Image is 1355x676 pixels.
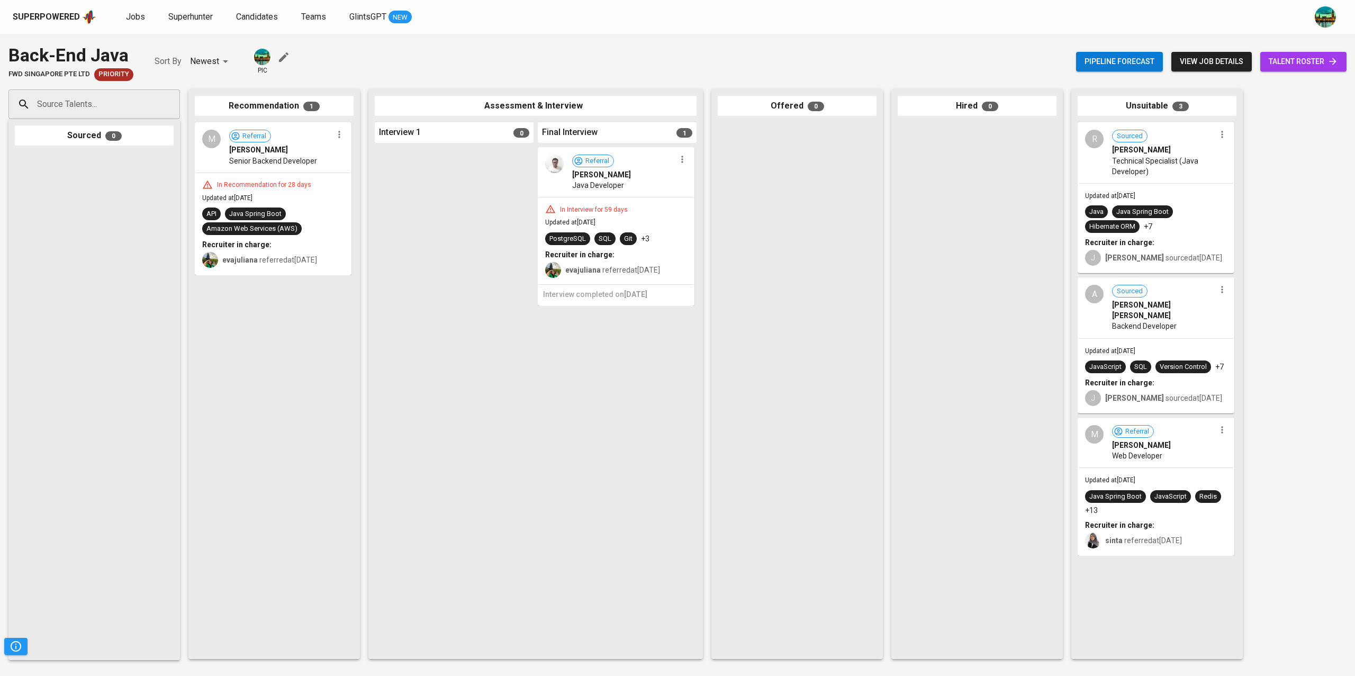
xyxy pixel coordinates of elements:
[13,11,80,23] div: Superpowered
[1085,533,1101,548] img: sinta.windasari@glints.com
[1160,362,1207,372] div: Version Control
[1085,378,1154,387] b: Recruiter in charge:
[1105,254,1222,262] span: sourced at [DATE]
[1113,286,1147,296] span: Sourced
[105,131,122,141] span: 0
[202,240,272,249] b: Recruiter in charge:
[236,12,278,22] span: Candidates
[545,219,595,226] span: Updated at [DATE]
[303,102,320,111] span: 1
[229,156,317,166] span: Senior Backend Developer
[982,102,998,111] span: 0
[349,12,386,22] span: GlintsGPT
[236,11,280,24] a: Candidates
[1269,55,1338,68] span: talent roster
[229,209,282,219] div: Java Spring Boot
[556,205,632,214] div: In Interview for 59 days
[676,128,692,138] span: 1
[1076,52,1163,71] button: Pipeline forecast
[190,55,219,68] p: Newest
[190,52,232,71] div: Newest
[545,250,615,259] b: Recruiter in charge:
[1105,254,1164,262] b: [PERSON_NAME]
[1116,207,1169,217] div: Java Spring Boot
[1154,492,1187,502] div: JavaScript
[1134,362,1147,372] div: SQL
[1180,55,1243,68] span: view job details
[253,48,272,75] div: pic
[572,169,631,180] span: [PERSON_NAME]
[206,209,216,219] div: API
[202,252,218,268] img: eva@glints.com
[195,96,354,116] div: Recommendation
[1105,536,1182,545] span: referred at [DATE]
[389,12,412,23] span: NEW
[94,68,133,81] div: New Job received from Demand Team
[168,12,213,22] span: Superhunter
[572,180,624,191] span: Java Developer
[1085,55,1154,68] span: Pipeline forecast
[126,11,147,24] a: Jobs
[202,130,221,148] div: M
[1078,96,1236,116] div: Unsuitable
[1112,300,1215,321] span: [PERSON_NAME] [PERSON_NAME]
[349,11,412,24] a: GlintsGPT NEW
[202,194,252,202] span: Updated at [DATE]
[718,96,877,116] div: Offered
[1089,362,1122,372] div: JavaScript
[222,256,317,264] span: referred at [DATE]
[641,233,649,244] p: +3
[1113,131,1147,141] span: Sourced
[538,147,694,306] div: Referral[PERSON_NAME]Java DeveloperIn Interview for 59 daysUpdated at[DATE]PostgreSQLSQLGit+3Recr...
[565,266,601,274] b: evajuliana
[1078,277,1234,413] div: ASourced[PERSON_NAME] [PERSON_NAME]Backend DeveloperUpdated at[DATE]JavaScriptSQLVersion Control+...
[1085,347,1135,355] span: Updated at [DATE]
[599,234,611,244] div: SQL
[195,122,351,275] div: MReferral[PERSON_NAME]Senior Backend DeveloperIn Recommendation for 28 daysUpdated at[DATE]APIJav...
[1089,207,1104,217] div: Java
[1085,130,1104,148] div: R
[168,11,215,24] a: Superhunter
[1085,250,1101,266] div: J
[542,127,598,139] span: Final Interview
[1112,321,1177,331] span: Backend Developer
[213,181,315,190] div: In Recommendation for 28 days
[513,128,529,138] span: 0
[543,289,689,301] h6: Interview completed on
[1112,440,1171,450] span: [PERSON_NAME]
[1085,238,1154,247] b: Recruiter in charge:
[1215,362,1224,372] p: +7
[1085,425,1104,444] div: M
[1105,394,1222,402] span: sourced at [DATE]
[1121,427,1153,437] span: Referral
[1315,6,1336,28] img: a5d44b89-0c59-4c54-99d0-a63b29d42bd3.jpg
[1105,536,1123,545] b: sinta
[581,156,613,166] span: Referral
[206,224,297,234] div: Amazon Web Services (AWS)
[549,234,586,244] div: PostgreSQL
[1085,390,1101,406] div: J
[1260,52,1347,71] a: talent roster
[1172,102,1189,111] span: 3
[565,266,660,274] span: referred at [DATE]
[1085,505,1098,516] p: +13
[222,256,258,264] b: evajuliana
[375,96,697,116] div: Assessment & Interview
[898,96,1056,116] div: Hired
[238,131,270,141] span: Referral
[155,55,182,68] p: Sort By
[1085,285,1104,303] div: A
[1199,492,1217,502] div: Redis
[1085,521,1154,529] b: Recruiter in charge:
[15,125,174,146] div: Sourced
[8,69,90,79] span: FWD Singapore Pte Ltd
[808,102,824,111] span: 0
[545,155,564,173] img: 47b9e768e22e4c923e9128f38f93eaa5.jpg
[4,638,28,655] button: Pipeline Triggers
[174,103,176,105] button: Open
[229,145,288,155] span: [PERSON_NAME]
[1089,222,1135,232] div: Hibernate ORM
[94,69,133,79] span: Priority
[624,290,647,299] span: [DATE]
[1078,122,1234,273] div: RSourced[PERSON_NAME]Technical Specialist (Java Developer)Updated at[DATE]JavaJava Spring BootHib...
